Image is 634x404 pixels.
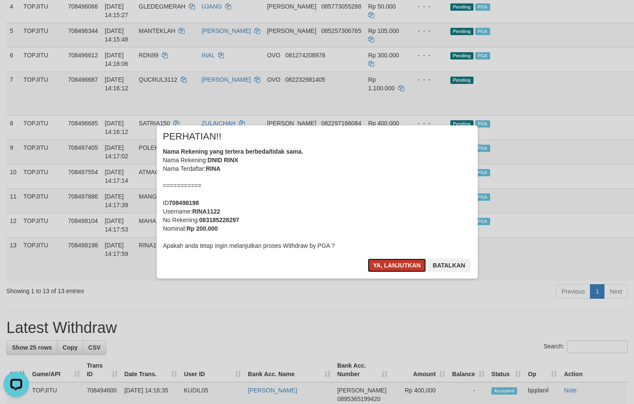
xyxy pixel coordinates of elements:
b: Rp 200.000 [187,225,218,232]
b: DNID RINX [208,157,238,163]
b: Nama Rekening yang tertera berbeda/tidak sama. [163,148,304,155]
button: Open LiveChat chat widget [3,3,29,29]
b: 708498198 [169,199,199,206]
div: Nama Rekening: Nama Terdaftar: =========== ID Username: No Rekening: Nominal: Apakah anda tetap i... [163,147,471,250]
b: 083185228297 [199,217,239,223]
b: RINA [206,165,220,172]
span: PERHATIAN!! [163,132,222,141]
button: Ya, lanjutkan [368,258,426,272]
b: RINA1122 [192,208,220,215]
button: Batalkan [428,258,470,272]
